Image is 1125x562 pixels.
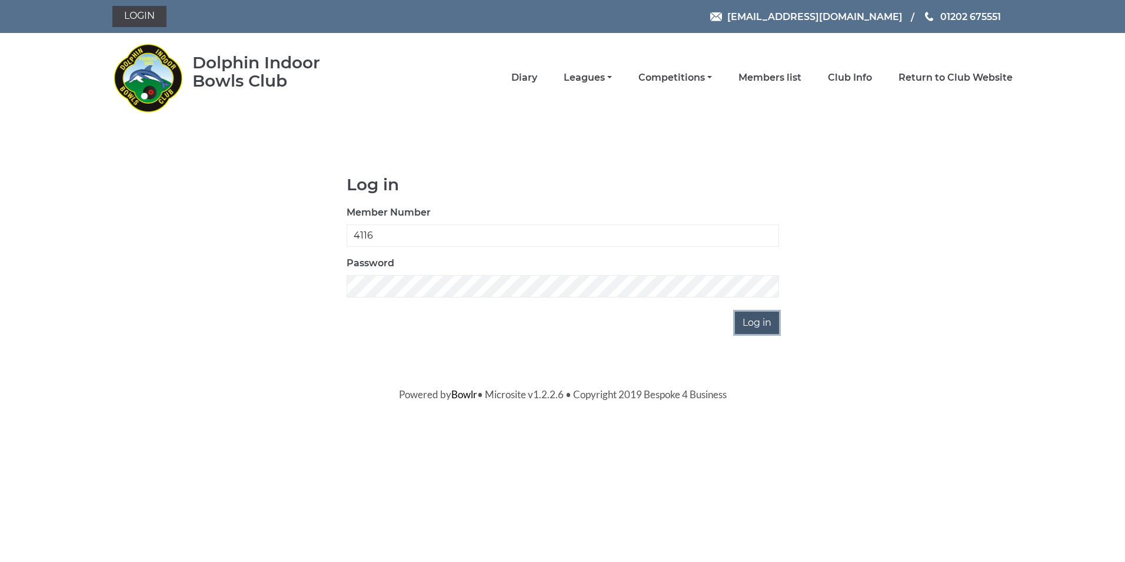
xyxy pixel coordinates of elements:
span: Powered by • Microsite v1.2.2.6 • Copyright 2019 Bespoke 4 Business [399,388,727,401]
span: 01202 675551 [940,11,1001,22]
label: Password [347,256,394,270]
a: Return to Club Website [898,71,1013,84]
div: Dolphin Indoor Bowls Club [192,54,358,90]
a: Phone us 01202 675551 [923,9,1001,24]
a: Diary [511,71,537,84]
a: Leagues [564,71,612,84]
a: Club Info [828,71,872,84]
h1: Log in [347,176,779,194]
img: Phone us [925,12,933,21]
a: Email [EMAIL_ADDRESS][DOMAIN_NAME] [710,9,903,24]
a: Members list [738,71,801,84]
label: Member Number [347,206,431,220]
img: Email [710,12,722,21]
a: Competitions [638,71,712,84]
a: Bowlr [451,388,477,401]
a: Login [112,6,167,27]
span: [EMAIL_ADDRESS][DOMAIN_NAME] [727,11,903,22]
img: Dolphin Indoor Bowls Club [112,37,183,119]
input: Log in [735,312,779,334]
